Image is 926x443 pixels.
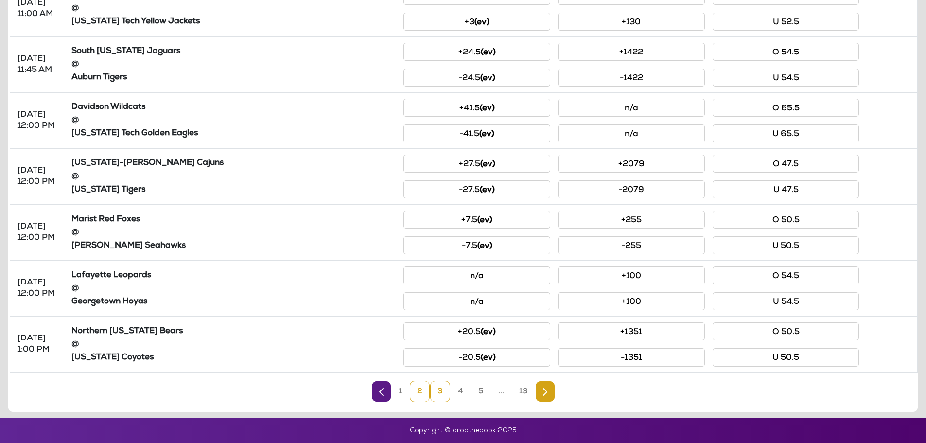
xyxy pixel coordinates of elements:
button: U 54.5 [713,292,859,310]
a: 1 [391,381,409,402]
a: Previous [372,381,391,402]
button: -24.5(ev) [403,69,550,87]
button: +1422 [558,43,705,61]
div: @ [71,171,396,182]
button: +24.5(ev) [403,43,550,61]
a: 3 [430,381,450,402]
button: O 47.5 [713,155,859,173]
img: Previous [379,388,384,396]
button: +100 [558,266,705,284]
button: -20.5(ev) [403,348,550,366]
strong: [PERSON_NAME] Seahawks [71,242,186,250]
small: (ev) [477,216,492,225]
button: +41.5(ev) [403,99,550,117]
strong: [US_STATE]-[PERSON_NAME] Cajuns [71,159,224,167]
div: [DATE] 12:00 PM [17,109,60,132]
button: O 50.5 [713,211,859,229]
a: Next [536,381,555,402]
small: (ev) [481,354,496,362]
button: U 52.5 [713,13,859,31]
small: (ev) [480,105,495,113]
strong: Marist Red Foxes [71,215,140,224]
button: -1351 [558,348,705,366]
strong: [US_STATE] Tigers [71,186,145,194]
button: +1351 [558,322,705,340]
strong: [US_STATE] Tech Yellow Jackets [71,18,200,26]
a: 4 [451,381,471,402]
button: U 54.5 [713,69,859,87]
button: +130 [558,13,705,31]
img: Next [543,388,547,396]
small: (ev) [480,74,495,83]
small: (ev) [479,130,494,139]
small: (ev) [474,18,489,27]
button: +100 [558,292,705,310]
small: (ev) [477,242,492,250]
div: [DATE] 1:00 PM [17,333,60,355]
strong: Georgetown Hoyas [71,298,147,306]
div: [DATE] 12:00 PM [17,221,60,244]
button: n/a [403,266,550,284]
button: O 54.5 [713,266,859,284]
button: U 50.5 [713,348,859,366]
div: [DATE] 12:00 PM [17,277,60,300]
strong: [US_STATE] Tech Golden Eagles [71,129,198,138]
button: -1422 [558,69,705,87]
button: U 65.5 [713,124,859,142]
div: @ [71,3,396,14]
strong: [US_STATE] Coyotes [71,354,154,362]
small: (ev) [480,186,495,195]
strong: Auburn Tigers [71,73,127,82]
small: (ev) [481,49,496,57]
button: -27.5(ev) [403,180,550,198]
strong: Davidson Wildcats [71,103,145,111]
button: -2079 [558,180,705,198]
button: U 47.5 [713,180,859,198]
button: +27.5(ev) [403,155,550,173]
button: -7.5(ev) [403,236,550,254]
button: +7.5(ev) [403,211,550,229]
button: O 54.5 [713,43,859,61]
a: 5 [471,381,490,402]
button: O 50.5 [713,322,859,340]
small: (ev) [481,328,496,337]
a: 2 [410,381,430,402]
button: -41.5(ev) [403,124,550,142]
div: @ [71,339,396,350]
strong: South [US_STATE] Jaguars [71,47,180,55]
div: @ [71,115,396,126]
button: +3(ev) [403,13,550,31]
button: n/a [558,99,705,117]
div: [DATE] 11:45 AM [17,53,60,76]
button: +20.5(ev) [403,322,550,340]
button: n/a [403,292,550,310]
a: ... [491,381,511,402]
button: +2079 [558,155,705,173]
button: +255 [558,211,705,229]
small: (ev) [480,160,495,169]
div: @ [71,59,396,70]
div: @ [71,283,396,294]
button: -255 [558,236,705,254]
button: O 65.5 [713,99,859,117]
button: n/a [558,124,705,142]
a: 13 [512,381,535,402]
div: @ [71,227,396,238]
button: U 50.5 [713,236,859,254]
strong: Northern [US_STATE] Bears [71,327,183,336]
div: [DATE] 12:00 PM [17,165,60,188]
strong: Lafayette Leopards [71,271,151,280]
